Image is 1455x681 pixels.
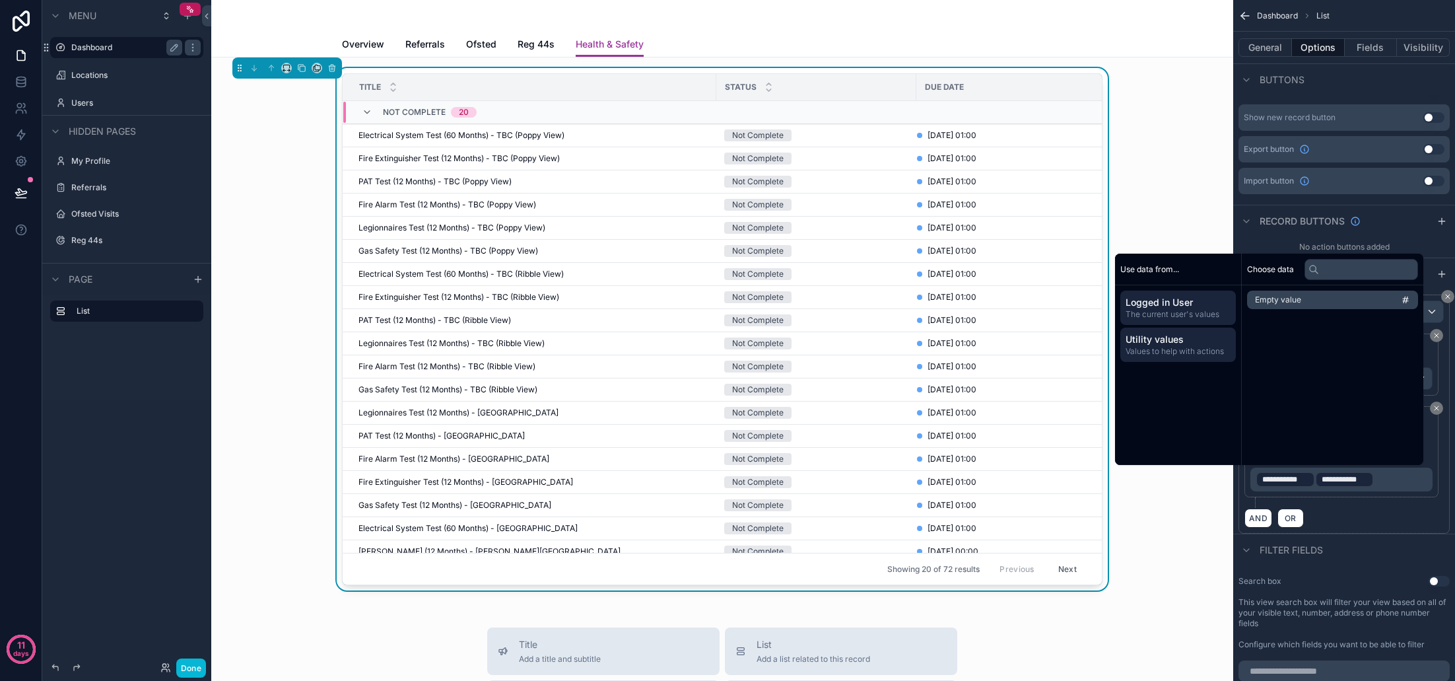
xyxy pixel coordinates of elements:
div: Not Complete [732,384,784,396]
span: Import button [1244,176,1294,186]
button: Next [1049,559,1086,579]
span: Title [519,638,601,651]
span: Gas Safety Test (12 Months) - [GEOGRAPHIC_DATA] [358,500,551,511]
span: Dashboard [1257,11,1298,21]
label: Referrals [71,182,201,193]
span: Reg 44s [518,38,555,51]
span: Values to help with actions [1126,346,1231,357]
span: [DATE] 01:00 [928,130,976,141]
span: Status [725,82,757,92]
span: OR [1282,513,1299,523]
span: Overview [342,38,384,51]
span: [DATE] 01:00 [928,153,976,164]
span: Health & Safety [576,38,644,51]
label: Configure which fields you want to be able to filter [1238,639,1425,650]
div: Not Complete [732,245,784,257]
span: Not Complete [383,107,446,118]
div: Not Complete [732,222,784,234]
label: Users [71,98,201,108]
span: Buttons [1260,73,1304,87]
div: Not Complete [732,129,784,141]
button: AND [1244,509,1272,528]
label: This view search box will filter your view based on all of your visible text, number, address or ... [1238,597,1450,629]
div: Not Complete [732,546,784,557]
span: [DATE] 01:00 [928,176,976,187]
label: Search box [1238,576,1281,587]
button: Fields [1345,38,1398,57]
label: Reg 44s [71,235,201,246]
div: Not Complete [732,291,784,303]
span: Electrical System Test (60 Months) - TBC (Poppy View) [358,130,564,141]
div: Not Complete [732,499,784,511]
span: [DATE] 01:00 [928,223,976,233]
label: My Profile [71,156,201,166]
button: ListAdd a list related to this record [725,627,957,675]
span: Fire Alarm Test (12 Months) - TBC (Poppy View) [358,199,536,210]
span: Add a list related to this record [757,654,870,664]
span: Hidden pages [69,125,136,138]
span: [DATE] 01:00 [928,292,976,303]
label: Locations [71,70,201,81]
span: Ofsted [466,38,496,51]
span: [DATE] 01:00 [928,384,976,395]
div: Not Complete [732,176,784,188]
button: OR [1277,509,1304,528]
span: Utility values [1126,333,1231,346]
span: Showing 20 of 72 results [887,564,980,575]
div: Not Complete [732,361,784,373]
span: Export button [1244,144,1294,155]
div: Not Complete [732,199,784,211]
span: Fire Alarm Test (12 Months) - TBC (Ribble View) [358,361,535,372]
span: Legionnaires Test (12 Months) - TBC (Poppy View) [358,223,545,233]
span: Record buttons [1260,215,1345,228]
div: scrollable content [1115,285,1241,367]
span: [DATE] 01:00 [928,246,976,256]
span: [DATE] 01:00 [928,338,976,349]
span: [DATE] 01:00 [928,523,976,534]
span: Fire Alarm Test (12 Months) - [GEOGRAPHIC_DATA] [358,454,549,464]
button: Done [176,659,206,678]
span: PAT Test (12 Months) - TBC (Ribble View) [358,315,511,326]
a: Referrals [405,32,445,59]
span: Filter fields [1260,544,1323,557]
div: No action buttons added [1233,236,1455,258]
span: Title [359,82,381,92]
span: Due Date [925,82,964,92]
label: List [77,306,193,316]
span: Choose data [1247,264,1294,275]
div: 20 [459,107,469,118]
button: General [1238,38,1292,57]
span: Referrals [405,38,445,51]
span: Gas Safety Test (12 Months) - TBC (Ribble View) [358,384,537,395]
span: [DATE] 01:00 [928,454,976,464]
label: Ofsted Visits [71,209,201,219]
span: [PERSON_NAME] (12 Months) - [PERSON_NAME][GEOGRAPHIC_DATA] [358,546,621,557]
div: Not Complete [732,430,784,442]
button: Options [1292,38,1345,57]
p: 11 [17,639,25,652]
span: Electrical System Test (60 Months) - [GEOGRAPHIC_DATA] [358,523,578,534]
label: Dashboard [71,42,177,53]
span: [DATE] 01:00 [928,269,976,279]
a: Ofsted [466,32,496,59]
span: Fire Extinguisher Test (12 Months) - TBC (Poppy View) [358,153,560,164]
button: TitleAdd a title and subtitle [487,627,720,675]
p: days [13,644,29,663]
a: Overview [342,32,384,59]
span: Legionnaires Test (12 Months) - [GEOGRAPHIC_DATA] [358,408,558,418]
span: List [757,638,870,651]
a: Reg 44s [518,32,555,59]
div: Not Complete [732,153,784,164]
div: Not Complete [732,453,784,465]
div: Not Complete [732,476,784,488]
span: Electrical System Test (60 Months) - TBC (Ribble View) [358,269,564,279]
span: The current user's values [1126,309,1231,320]
span: Fire Extinguisher Test (12 Months) - [GEOGRAPHIC_DATA] [358,477,573,487]
span: Logged in User [1126,296,1231,309]
span: Legionnaires Test (12 Months) - TBC (Ribble View) [358,338,545,349]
